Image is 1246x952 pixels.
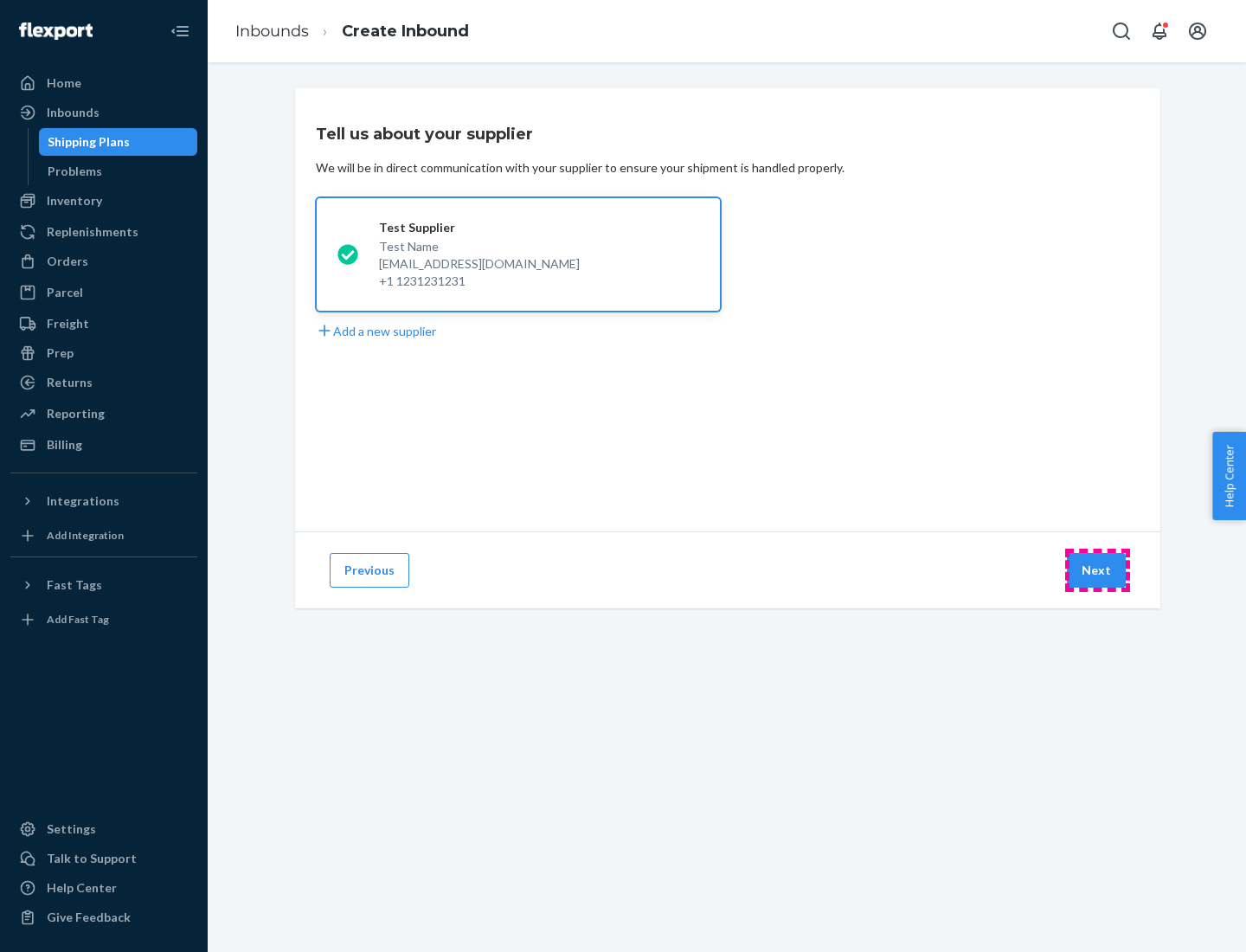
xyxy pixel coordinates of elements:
button: Close Navigation [163,14,197,48]
a: Prep [10,339,197,367]
div: Integrations [47,492,119,510]
a: Inventory [10,187,197,215]
a: Add Fast Tag [10,606,197,634]
a: Shipping Plans [39,128,198,156]
div: Add Integration [47,528,124,543]
a: Help Center [10,874,197,902]
a: Home [10,69,197,97]
a: Create Inbound [342,22,469,41]
a: Orders [10,248,197,275]
div: Returns [47,374,93,391]
button: Open account menu [1180,14,1215,48]
button: Open Search Box [1104,14,1139,48]
ol: breadcrumbs [222,6,483,57]
a: Parcel [10,279,197,306]
a: Replenishments [10,218,197,246]
a: Talk to Support [10,845,197,872]
a: Returns [10,369,197,396]
div: Help Center [47,879,117,897]
div: Replenishments [47,223,138,241]
div: Home [47,74,81,92]
button: Help Center [1212,432,1246,520]
button: Integrations [10,487,197,515]
div: Problems [48,163,102,180]
a: Reporting [10,400,197,428]
a: Problems [39,158,198,185]
a: Inbounds [10,99,197,126]
button: Open notifications [1142,14,1177,48]
h3: Tell us about your supplier [316,123,533,145]
button: Next [1067,553,1126,588]
button: Fast Tags [10,571,197,599]
a: Add Integration [10,522,197,550]
button: Add a new supplier [316,322,436,340]
div: Give Feedback [47,909,131,926]
a: Freight [10,310,197,338]
div: Prep [47,344,74,362]
a: Billing [10,431,197,459]
button: Give Feedback [10,904,197,931]
div: Talk to Support [47,850,137,867]
div: We will be in direct communication with your supplier to ensure your shipment is handled properly. [316,159,845,177]
div: Inbounds [47,104,100,121]
div: Settings [47,820,96,838]
div: Reporting [47,405,105,422]
div: Fast Tags [47,576,102,594]
img: Flexport logo [19,23,93,40]
a: Inbounds [235,22,309,41]
div: Billing [47,436,82,453]
button: Previous [330,553,409,588]
div: Shipping Plans [48,133,130,151]
div: Orders [47,253,88,270]
div: Freight [47,315,89,332]
a: Settings [10,815,197,843]
div: Add Fast Tag [47,612,109,627]
div: Inventory [47,192,102,209]
div: Parcel [47,284,83,301]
